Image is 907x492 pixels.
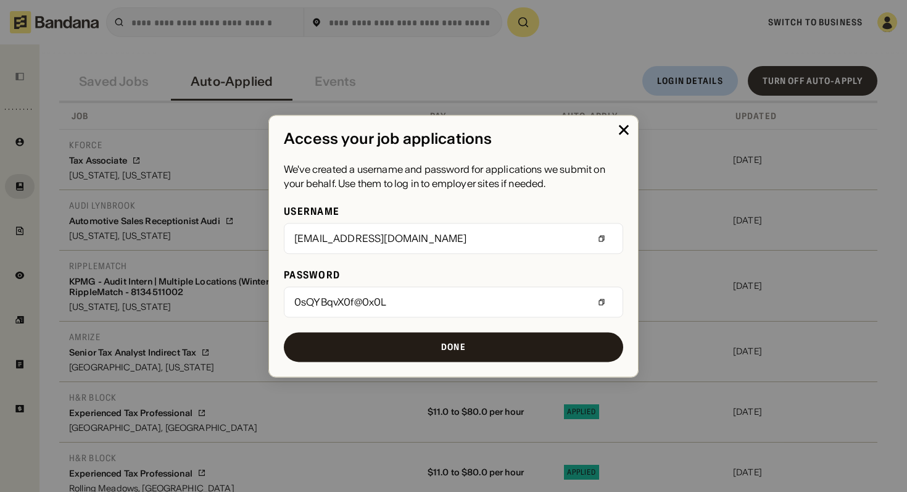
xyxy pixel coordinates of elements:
div: Password [284,269,623,281]
div: We've created a username and password for applications we submit on your behalf. Use them to log ... [284,163,623,191]
div: 0sQYBqvX0f@0x0L [294,297,386,307]
div: Access your job applications [284,130,623,148]
div: Username [284,205,623,218]
div: Done [441,343,465,351]
div: [EMAIL_ADDRESS][DOMAIN_NAME] [294,233,466,243]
